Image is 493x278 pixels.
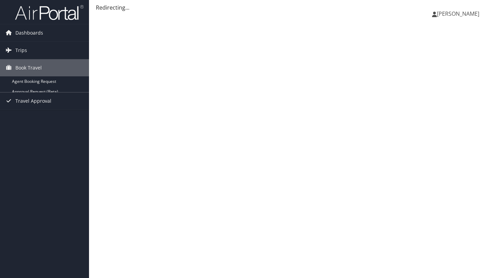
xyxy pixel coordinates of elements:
[15,92,51,110] span: Travel Approval
[96,3,486,12] div: Redirecting...
[15,4,84,21] img: airportal-logo.png
[437,10,479,17] span: [PERSON_NAME]
[15,24,43,41] span: Dashboards
[15,42,27,59] span: Trips
[432,3,486,24] a: [PERSON_NAME]
[15,59,42,76] span: Book Travel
